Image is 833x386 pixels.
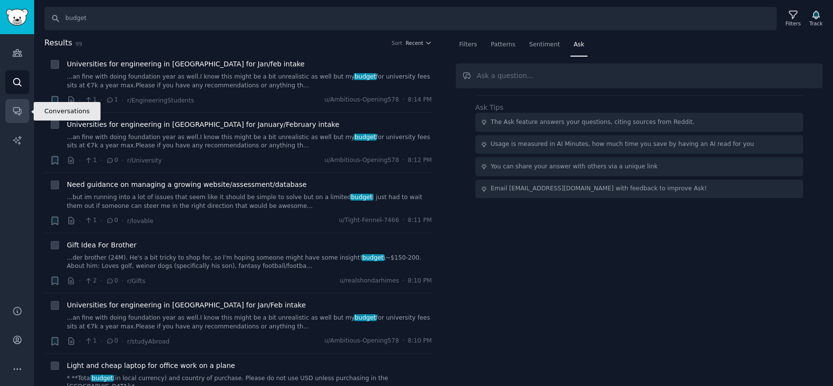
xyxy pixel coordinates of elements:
[100,336,102,346] span: ·
[67,133,432,150] a: ...an fine with doing foundation year as well.I know this might be a bit unrealistic as well but ...
[84,96,97,104] span: 1
[810,20,823,27] div: Track
[106,156,118,165] span: 0
[340,277,399,285] span: u/realshondarhimes
[67,300,306,310] a: Universities for engineering in [GEOGRAPHIC_DATA] for Jan/Feb intake
[122,216,123,226] span: ·
[44,7,777,30] input: Search Keyword
[354,314,377,321] span: budget
[456,63,823,88] input: Ask a question...
[67,120,339,130] a: Universities for engineering in [GEOGRAPHIC_DATA] for January/February intake
[408,156,432,165] span: 8:12 PM
[106,277,118,285] span: 0
[67,254,432,271] a: ...der brother (24M). He's a bit tricky to shop for, so I'm hoping someone might have some insigh...
[44,37,72,49] span: Results
[79,336,81,346] span: ·
[325,337,399,345] span: u/Ambitious-Opening578
[100,276,102,286] span: ·
[127,278,145,284] span: r/Gifts
[403,96,405,104] span: ·
[122,336,123,346] span: ·
[475,103,504,111] label: Ask Tips
[350,194,373,201] span: budget
[67,314,432,331] a: ...an fine with doing foundation year as well.I know this might be a bit unrealistic as well but ...
[127,97,194,104] span: r/EngineeringStudents
[67,59,305,69] a: Universities for engineering in [GEOGRAPHIC_DATA] for Jan/feb intake
[354,134,377,141] span: budget
[325,156,399,165] span: u/Ambitious-Opening578
[392,40,403,46] div: Sort
[106,337,118,345] span: 0
[403,216,405,225] span: ·
[408,277,432,285] span: 8:10 PM
[574,41,585,49] span: Ask
[806,8,826,29] button: Track
[403,277,405,285] span: ·
[408,337,432,345] span: 8:10 PM
[122,155,123,165] span: ·
[408,216,432,225] span: 8:11 PM
[106,96,118,104] span: 1
[84,216,97,225] span: 1
[67,180,306,190] a: Need guidance on managing a growing website/assessment/database
[67,73,432,90] a: ...an fine with doing foundation year as well.I know this might be a bit unrealistic as well but ...
[406,40,432,46] button: Recent
[403,156,405,165] span: ·
[67,193,432,210] a: ...but im running into a lot of issues that seem like it should be simple to solve but on a limit...
[84,277,97,285] span: 2
[122,95,123,105] span: ·
[325,96,399,104] span: u/Ambitious-Opening578
[491,184,707,193] div: Email [EMAIL_ADDRESS][DOMAIN_NAME] with feedback to improve Ask!
[406,40,423,46] span: Recent
[491,41,515,49] span: Patterns
[529,41,560,49] span: Sentiment
[79,216,81,226] span: ·
[786,20,801,27] div: Filters
[362,254,385,261] span: budget
[100,216,102,226] span: ·
[79,95,81,105] span: ·
[100,95,102,105] span: ·
[67,361,235,371] a: Light and cheap laptop for office work on a plane
[491,118,695,127] div: The Ask feature answers your questions, citing sources from Reddit.
[67,240,137,250] a: Gift Idea For Brother
[354,73,377,80] span: budget
[84,156,97,165] span: 1
[79,276,81,286] span: ·
[127,218,153,224] span: r/lovable
[127,157,162,164] span: r/University
[408,96,432,104] span: 8:14 PM
[339,216,399,225] span: u/Tight-Fennel-7466
[491,140,754,149] div: Usage is measured in AI Minutes, how much time you save by having an AI read for you
[84,337,97,345] span: 1
[122,276,123,286] span: ·
[91,375,114,382] span: budget
[127,338,169,345] span: r/studyAbroad
[79,155,81,165] span: ·
[106,216,118,225] span: 0
[491,163,658,171] div: You can share your answer with others via a unique link
[76,41,82,47] span: 99
[100,155,102,165] span: ·
[459,41,477,49] span: Filters
[403,337,405,345] span: ·
[6,9,28,26] img: GummySearch logo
